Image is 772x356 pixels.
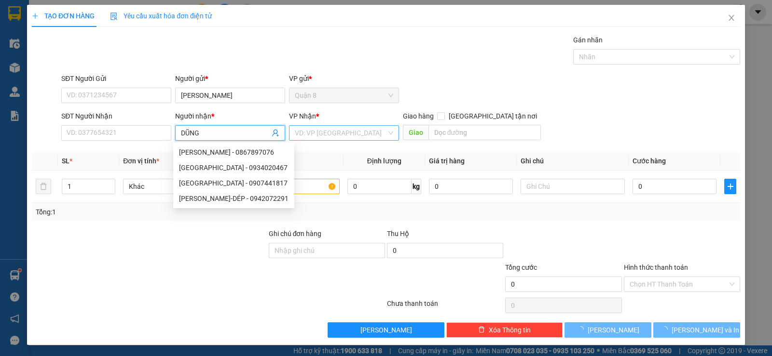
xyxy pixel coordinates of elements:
label: Gán nhãn [573,36,603,44]
span: Cước hàng [633,157,666,165]
span: SL [62,157,69,165]
span: Giao [403,125,428,140]
span: kg [412,179,421,194]
span: [PERSON_NAME] [588,325,639,335]
span: user-add [272,129,279,137]
li: VP Quận 8 [5,52,67,63]
span: loading [661,326,672,333]
span: Giao hàng [403,112,434,120]
input: 0 [429,179,513,194]
div: NGỌC CHÂU-DÉP - 0942072291 [173,191,294,206]
span: Đơn vị tính [123,157,159,165]
span: VP Nhận [289,112,316,120]
div: SĐT Người Nhận [61,111,171,121]
input: Dọc đường [428,125,541,140]
button: Close [718,5,745,32]
button: delete [36,179,51,194]
span: [PERSON_NAME] [360,325,412,335]
span: Thu Hộ [387,230,409,237]
th: Ghi chú [517,152,629,171]
div: VP gửi [289,73,399,84]
div: [GEOGRAPHIC_DATA] - 0907441817 [179,178,289,188]
div: SĐT Người Gửi [61,73,171,84]
li: Vĩnh Thành (Sóc Trăng) [5,5,140,41]
span: Giá trị hàng [429,157,465,165]
button: [PERSON_NAME] [328,322,444,338]
span: [PERSON_NAME] và In [672,325,739,335]
label: Hình thức thanh toán [624,264,688,271]
span: close [728,14,735,22]
input: Ghi chú đơn hàng [269,243,385,258]
span: environment [67,65,73,71]
input: Ghi Chú [521,179,625,194]
div: Người nhận [175,111,285,121]
div: [GEOGRAPHIC_DATA] - 0934020467 [179,162,289,173]
label: Ghi chú đơn hàng [269,230,322,237]
img: icon [110,13,118,20]
span: delete [478,326,485,334]
div: Chưa thanh toán [386,298,504,315]
li: VP Sóc Trăng [67,52,128,63]
span: [GEOGRAPHIC_DATA] tận nơi [445,111,541,121]
span: plus [32,13,39,19]
div: Người gửi [175,73,285,84]
span: Khác [129,179,221,194]
div: [PERSON_NAME]-DÉP - 0942072291 [179,193,289,204]
span: environment [5,65,12,71]
button: deleteXóa Thông tin [446,322,563,338]
div: [PERSON_NAME] - 0867897076 [179,147,289,158]
span: Định lượng [367,157,401,165]
button: [PERSON_NAME] [565,322,651,338]
span: TẠO ĐƠN HÀNG [32,12,95,20]
span: Xóa Thông tin [489,325,531,335]
div: KIM SOL_NGỌC CHÂU - 0867897076 [173,145,294,160]
div: NGỌC CHÂU - 0934020467 [173,160,294,175]
div: Tổng: 1 [36,207,299,217]
span: plus [725,183,736,190]
span: loading [577,326,588,333]
span: Tổng cước [505,264,537,271]
button: [PERSON_NAME] và In [653,322,740,338]
img: logo.jpg [5,5,39,39]
span: Yêu cầu xuất hóa đơn điện tử [110,12,212,20]
div: NGỌC CHÂU - 0907441817 [173,175,294,191]
button: plus [724,179,736,194]
span: Quận 8 [295,88,393,103]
